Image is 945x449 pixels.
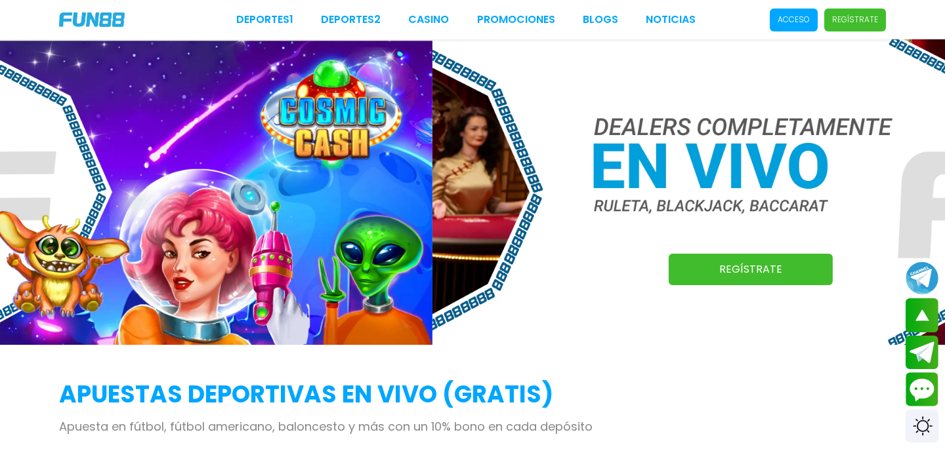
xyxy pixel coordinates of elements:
[669,254,833,285] a: Regístrate
[583,12,618,28] a: BLOGS
[59,377,886,412] h2: APUESTAS DEPORTIVAS EN VIVO (gratis)
[477,12,555,28] a: Promociones
[906,336,938,370] button: Join telegram
[778,14,810,26] p: Acceso
[906,372,938,406] button: Contact customer service
[906,261,938,295] button: Join telegram channel
[321,12,381,28] a: Deportes2
[906,410,938,442] div: Switch theme
[906,298,938,332] button: scroll up
[59,418,886,435] p: Apuesta en fútbol, fútbol americano, baloncesto y más con un 10% bono en cada depósito
[59,12,125,27] img: Company Logo
[408,12,449,28] a: CASINO
[832,14,878,26] p: Regístrate
[646,12,696,28] a: NOTICIAS
[236,12,293,28] a: Deportes1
